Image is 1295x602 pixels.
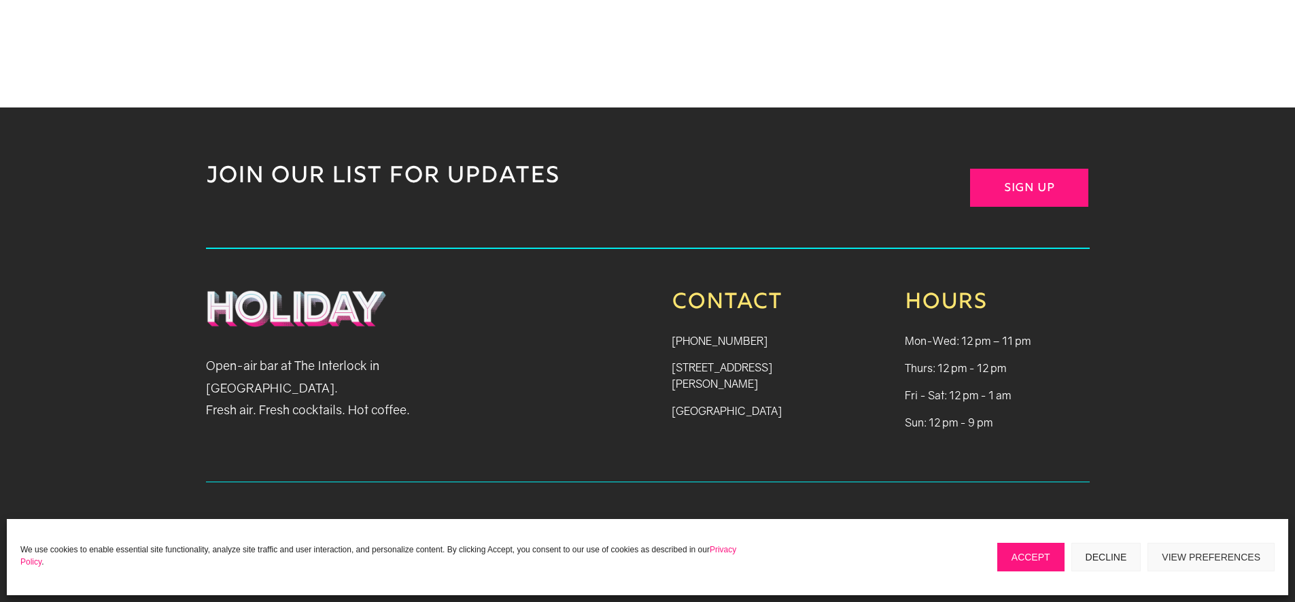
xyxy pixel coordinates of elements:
[997,543,1065,571] button: Accept
[905,360,1089,387] p: Thurs: 12 pm - 12 pm
[672,334,767,348] a: [PHONE_NUMBER]
[672,290,856,322] h3: Contact
[206,290,387,327] img: Holiday
[206,318,387,329] a: Holiday
[905,414,1089,431] p: Sun: 12 pm - 9 pm
[672,404,782,418] a: [GEOGRAPHIC_DATA]
[1071,543,1141,571] button: Decline
[905,290,1089,322] h3: Hours
[1147,543,1275,571] button: View preferences
[20,544,755,568] p: We use cookies to enable essential site functionality, analyze site traffic and user interaction,...
[206,162,904,192] p: JOIN OUR LIST FOR UPDATES
[672,361,772,390] a: [STREET_ADDRESS][PERSON_NAME]
[206,354,512,420] p: Open-air bar at The Interlock in [GEOGRAPHIC_DATA]. Fresh air. Fresh cocktails. Hot coffee.
[970,169,1088,207] a: Sign Up
[20,545,736,567] a: Privacy Policy
[905,333,1089,360] p: Mon-Wed: 12 pm – 11 pm
[905,387,1089,414] p: Fri - Sat: 12 pm - 1 am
